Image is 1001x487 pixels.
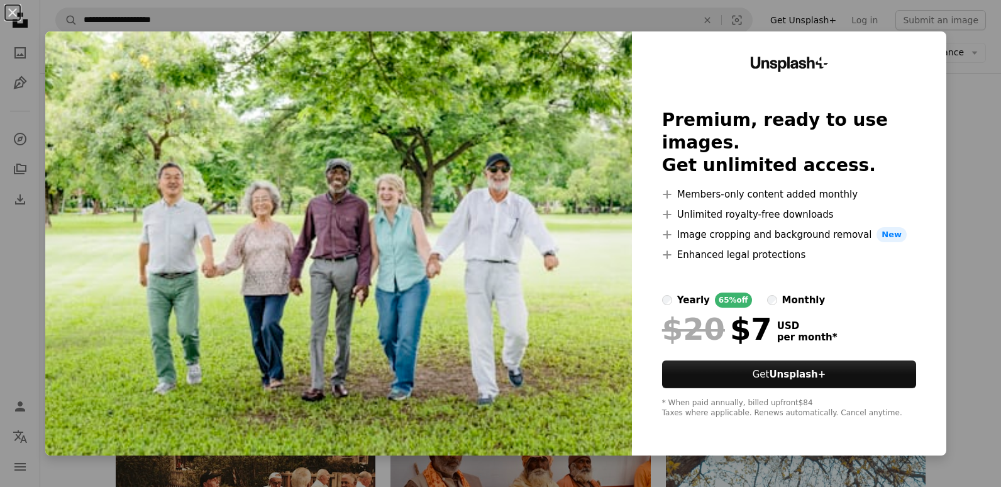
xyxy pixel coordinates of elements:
[782,293,826,308] div: monthly
[662,295,672,305] input: yearly65%off
[662,109,917,177] h2: Premium, ready to use images. Get unlimited access.
[662,227,917,242] li: Image cropping and background removal
[662,313,725,345] span: $20
[662,398,917,418] div: * When paid annually, billed upfront $84 Taxes where applicable. Renews automatically. Cancel any...
[767,295,777,305] input: monthly
[662,187,917,202] li: Members-only content added monthly
[777,320,838,332] span: USD
[877,227,907,242] span: New
[662,361,917,388] button: GetUnsplash+
[662,247,917,262] li: Enhanced legal protections
[777,332,838,343] span: per month *
[677,293,710,308] div: yearly
[662,207,917,222] li: Unlimited royalty-free downloads
[715,293,752,308] div: 65% off
[769,369,826,380] strong: Unsplash+
[662,313,772,345] div: $7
